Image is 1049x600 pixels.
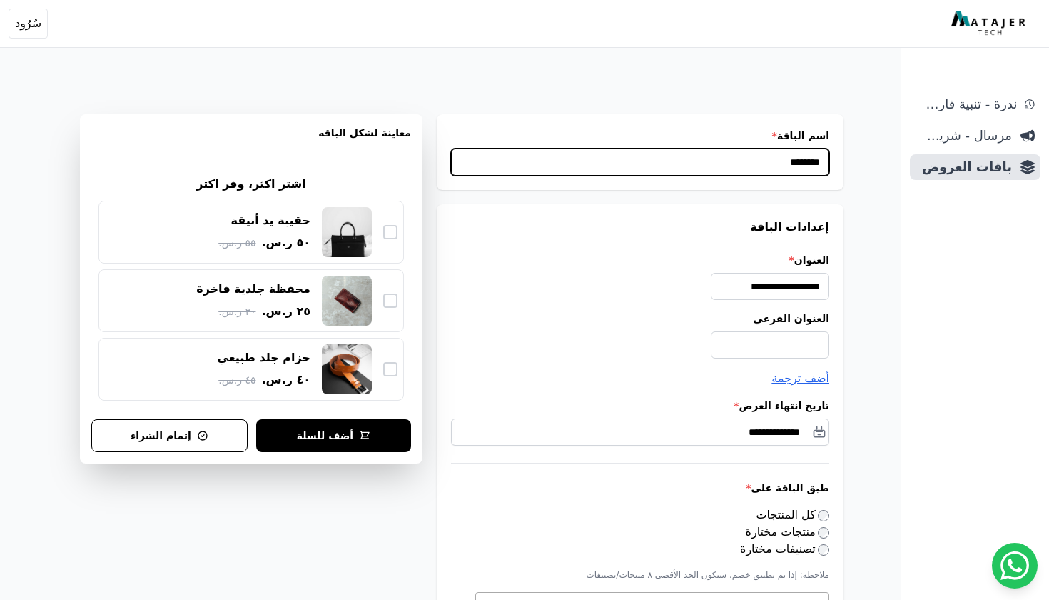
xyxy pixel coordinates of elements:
span: ٤٠ ر.س. [261,371,310,389]
label: تصنيفات مختارة [740,542,829,556]
div: حقيبة يد أنيقة [231,213,310,229]
span: باقات العروض [916,157,1012,177]
span: مرسال - شريط دعاية [916,126,1012,146]
img: MatajerTech Logo [951,11,1029,36]
label: كل المنتجات [756,508,830,521]
span: ٢٥ ر.س. [261,303,310,320]
h2: اشتر اكثر، وفر اكثر [196,176,305,193]
button: أضف للسلة [256,419,411,452]
span: ٥٠ ر.س. [261,234,310,251]
label: منتجات مختارة [746,525,829,539]
div: محفظة جلدية فاخرة [196,281,310,297]
img: محفظة جلدية فاخرة [322,276,372,326]
span: ٣٠ ر.س. [218,304,255,319]
h3: إعدادات الباقة [451,219,829,236]
button: أضف ترجمة [771,370,829,387]
label: العنوان [451,253,829,267]
span: ندرة - تنبية قارب علي النفاذ [916,94,1016,114]
img: حقيبة يد أنيقة [322,207,372,257]
span: ٤٥ ر.س. [218,373,255,388]
h3: معاينة لشكل الباقه [91,126,411,157]
span: سُرُود [15,15,41,32]
button: إتمام الشراء [91,419,248,452]
button: سُرُود [9,9,48,39]
label: العنوان الفرعي [451,311,829,326]
label: طبق الباقة على [451,481,829,495]
p: ملاحظة: إذا تم تطبيق خصم، سيكون الحد الأقصى ٨ منتجات/تصنيفات [451,569,829,581]
span: ٥٥ ر.س. [218,236,255,251]
div: حزام جلد طبيعي [218,350,311,366]
img: حزام جلد طبيعي [322,344,372,394]
label: اسم الباقة [451,129,829,143]
span: أضف ترجمة [771,371,829,385]
label: تاريخ انتهاء العرض [451,399,829,413]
